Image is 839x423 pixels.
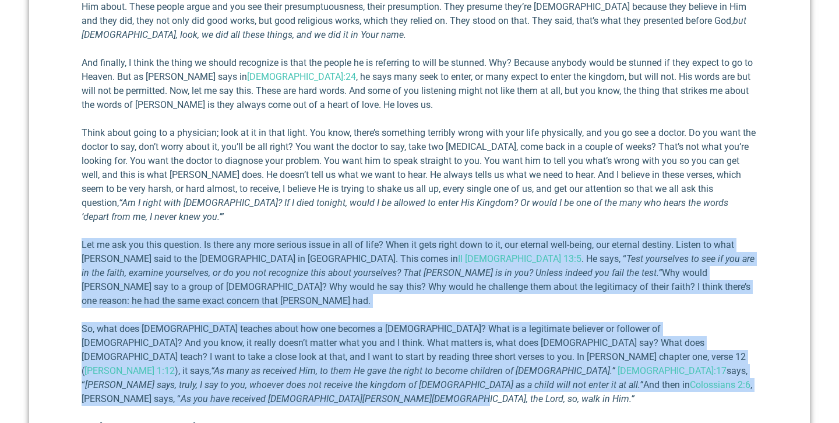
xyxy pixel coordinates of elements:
a: [PERSON_NAME] 1:12 [84,365,175,376]
em: [PERSON_NAME] says, truly, I say to you, whoever does not receive the kingdom of [DEMOGRAPHIC_DAT... [85,379,643,390]
em: but [DEMOGRAPHIC_DATA], look, we did all these things, and we did it in Your name. [82,15,746,40]
a: Colossians 2:6 [690,379,750,390]
p: Let me ask you this question. Is there any more serious issue in all of life? When it gets right ... [82,238,757,308]
em: As you have received [DEMOGRAPHIC_DATA][PERSON_NAME][DEMOGRAPHIC_DATA], the Lord, so, walk in Him.” [181,393,634,404]
a: [DEMOGRAPHIC_DATA]:24 [247,71,356,82]
em: “As many as received Him, to them He gave the right to become children of [DEMOGRAPHIC_DATA].” [211,365,615,376]
a: II [DEMOGRAPHIC_DATA] 13:5 [458,253,581,264]
em: Test yourselves to see if you are in the faith, examine yourselves, or do you not recognize this ... [82,253,755,278]
p: And finally, I think the thing we should recognize is that the people he is referring to will be ... [82,56,757,112]
p: So, what does [DEMOGRAPHIC_DATA] teaches about how one becomes a [DEMOGRAPHIC_DATA]? What is a le... [82,322,757,406]
em: “Am I right with [DEMOGRAPHIC_DATA]? If I died tonight, would I be allowed to enter His Kingdom? ... [82,197,728,222]
a: [DEMOGRAPHIC_DATA]:17 [618,365,727,376]
p: Think about going to a physician; look at it in that light. You know, there’s something terribly ... [82,126,757,224]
